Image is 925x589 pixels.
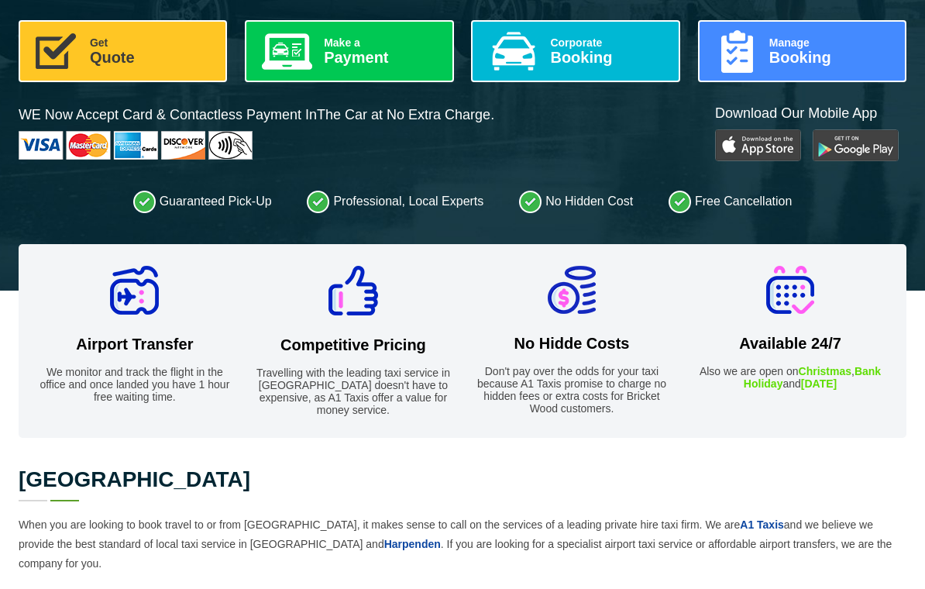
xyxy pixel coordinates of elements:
[799,365,851,377] strong: Christmas
[669,190,792,213] li: Free Cancellation
[689,335,891,353] h2: Available 24/7
[19,469,906,491] h2: [GEOGRAPHIC_DATA]
[740,518,784,531] a: A1 Taxis
[766,266,814,314] img: Available 24/7 Icon
[715,104,906,123] p: Download Our Mobile App
[324,37,439,48] span: Make a
[34,336,236,353] h2: Airport Transfer
[19,131,253,160] img: Cards
[471,365,672,415] p: Don't pay over the odds for your taxi because A1 Taxis promise to charge no hidden fees or extra ...
[110,266,159,315] img: Airport Transfer Icon
[384,538,441,550] a: Harpenden
[328,266,378,315] img: Competitive Pricing Icon
[34,366,236,403] p: We monitor and track the flight in the office and once landed you have 1 hour free waiting time.
[253,336,454,354] h2: Competitive Pricing
[715,129,801,161] img: Play Store
[253,367,454,416] p: Travelling with the leading taxi service in [GEOGRAPHIC_DATA] doesn't have to expensive, as A1 Ta...
[519,190,633,213] li: No Hidden Cost
[19,105,494,125] p: WE Now Accept Card & Contactless Payment In
[307,190,483,213] li: Professional, Local Experts
[90,37,213,48] span: Get
[19,515,906,573] p: When you are looking to book travel to or from [GEOGRAPHIC_DATA], it makes sense to call on the s...
[689,365,891,390] p: Also we are open on , and
[471,20,679,82] a: CorporateBooking
[471,335,672,353] h2: No Hidde Costs
[698,20,906,82] a: ManageBooking
[801,377,837,390] strong: [DATE]
[769,37,892,48] span: Manage
[813,129,899,161] img: Google Play
[744,365,881,390] strong: Bank Holiday
[19,20,227,82] a: GetQuote
[133,190,272,213] li: Guaranteed Pick-Up
[548,266,596,314] img: No Hidde Costs Icon
[317,107,494,122] span: The Car at No Extra Charge.
[245,20,453,82] a: Make aPayment
[550,37,665,48] span: Corporate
